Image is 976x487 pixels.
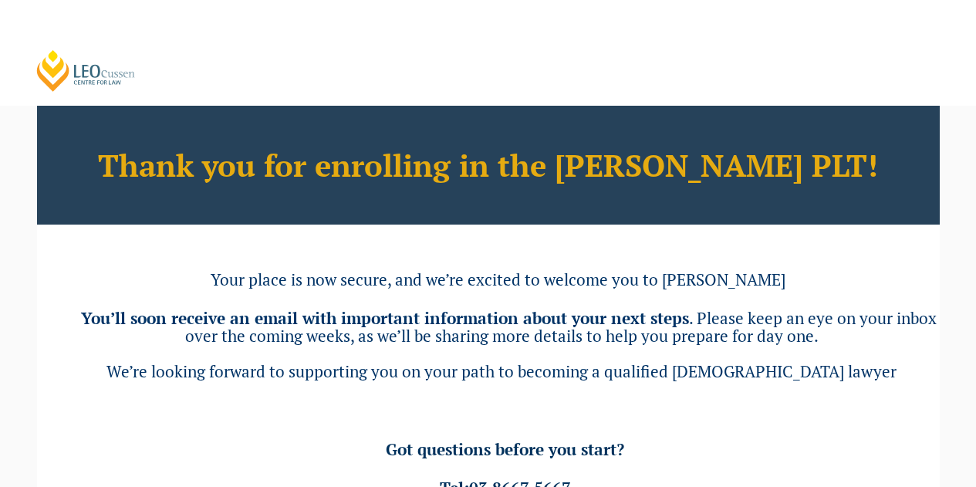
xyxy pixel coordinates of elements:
[106,360,897,382] span: We’re looking forward to supporting you on your path to becoming a qualified [DEMOGRAPHIC_DATA] l...
[81,307,689,329] b: You’ll soon receive an email with important information about your next steps
[35,49,137,93] a: [PERSON_NAME] Centre for Law
[98,144,878,185] b: Thank you for enrolling in the [PERSON_NAME] PLT!
[185,307,937,347] span: . Please keep an eye on your inbox over the coming weeks, as we’ll be sharing more details to hel...
[211,269,785,290] span: Your place is now secure, and we’re excited to welcome you to [PERSON_NAME]
[386,438,624,460] span: Got questions before you start?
